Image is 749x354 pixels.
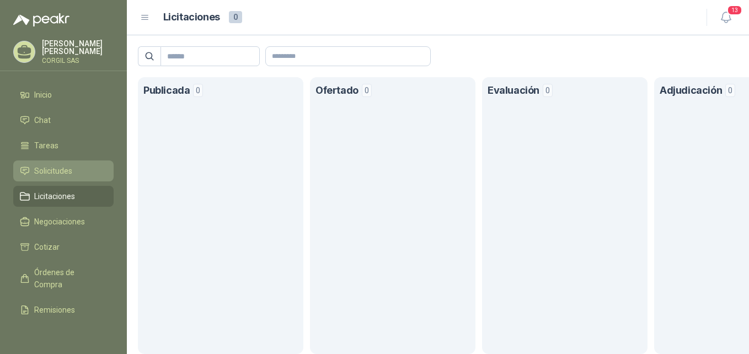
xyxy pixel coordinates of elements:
[543,84,553,97] span: 0
[725,84,735,97] span: 0
[488,83,539,99] h1: Evaluación
[13,299,114,320] a: Remisiones
[34,140,58,152] span: Tareas
[13,186,114,207] a: Licitaciones
[34,304,75,316] span: Remisiones
[727,5,742,15] span: 13
[143,83,190,99] h1: Publicada
[13,110,114,131] a: Chat
[13,135,114,156] a: Tareas
[660,83,722,99] h1: Adjudicación
[34,89,52,101] span: Inicio
[34,241,60,253] span: Cotizar
[42,57,114,64] p: CORGIL SAS
[229,11,242,23] span: 0
[13,237,114,258] a: Cotizar
[34,190,75,202] span: Licitaciones
[34,114,51,126] span: Chat
[13,325,114,346] a: Configuración
[13,262,114,295] a: Órdenes de Compra
[163,9,220,25] h1: Licitaciones
[362,84,372,97] span: 0
[42,40,114,55] p: [PERSON_NAME] [PERSON_NAME]
[13,13,69,26] img: Logo peakr
[13,211,114,232] a: Negociaciones
[13,160,114,181] a: Solicitudes
[34,266,103,291] span: Órdenes de Compra
[34,216,85,228] span: Negociaciones
[716,8,736,28] button: 13
[315,83,359,99] h1: Ofertado
[34,165,72,177] span: Solicitudes
[193,84,203,97] span: 0
[13,84,114,105] a: Inicio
